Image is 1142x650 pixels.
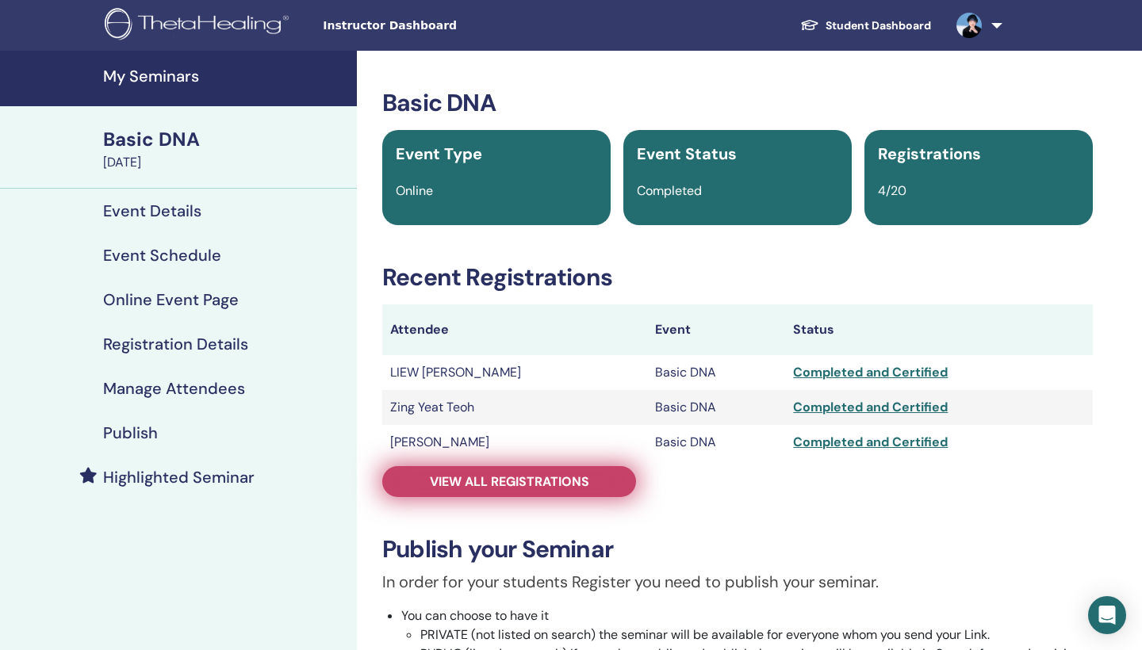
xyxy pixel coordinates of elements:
[785,304,1093,355] th: Status
[647,304,786,355] th: Event
[420,625,1093,644] li: PRIVATE (not listed on search) the seminar will be available for everyone whom you send your Link.
[793,398,1085,417] div: Completed and Certified
[800,18,819,32] img: graduation-cap-white.svg
[323,17,561,34] span: Instructor Dashboard
[396,143,482,164] span: Event Type
[382,535,1093,564] h3: Publish your Seminar
[788,11,944,40] a: Student Dashboard
[647,390,786,425] td: Basic DNA
[637,143,737,164] span: Event Status
[1088,596,1126,634] div: Open Intercom Messenger
[103,201,201,220] h4: Event Details
[103,290,239,309] h4: Online Event Page
[430,473,589,490] span: View all registrations
[793,433,1085,452] div: Completed and Certified
[105,8,294,44] img: logo.png
[103,335,248,354] h4: Registration Details
[396,182,433,199] span: Online
[103,153,347,172] div: [DATE]
[382,425,647,460] td: [PERSON_NAME]
[382,355,647,390] td: LIEW [PERSON_NAME]
[382,304,647,355] th: Attendee
[382,89,1093,117] h3: Basic DNA
[94,126,357,172] a: Basic DNA[DATE]
[382,263,1093,292] h3: Recent Registrations
[956,13,982,38] img: default.jpg
[103,126,347,153] div: Basic DNA
[103,379,245,398] h4: Manage Attendees
[382,570,1093,594] p: In order for your students Register you need to publish your seminar.
[103,246,221,265] h4: Event Schedule
[878,143,981,164] span: Registrations
[382,390,647,425] td: Zing Yeat Teoh
[647,355,786,390] td: Basic DNA
[103,468,255,487] h4: Highlighted Seminar
[647,425,786,460] td: Basic DNA
[878,182,906,199] span: 4/20
[103,67,347,86] h4: My Seminars
[103,423,158,442] h4: Publish
[382,466,636,497] a: View all registrations
[793,363,1085,382] div: Completed and Certified
[637,182,702,199] span: Completed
